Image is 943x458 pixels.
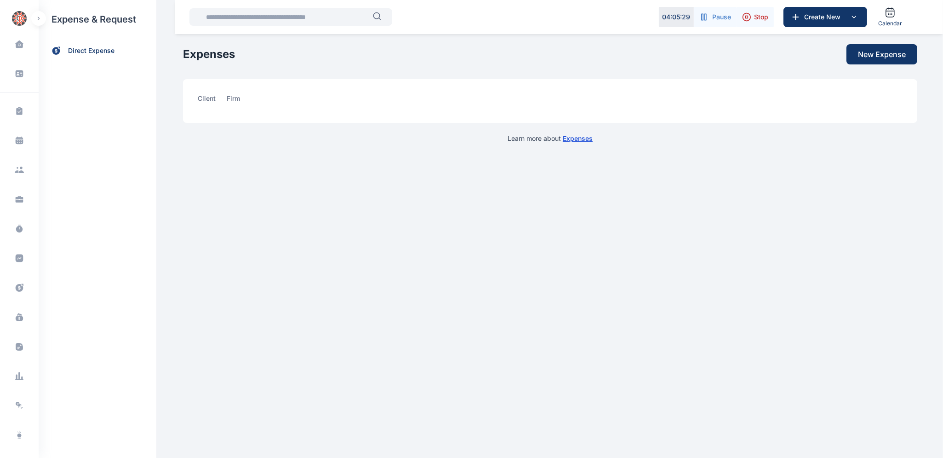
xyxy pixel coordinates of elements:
[508,134,593,143] p: Learn more about
[874,3,906,31] a: Calendar
[68,46,114,56] span: direct expense
[737,7,774,27] button: Stop
[754,12,768,22] span: Stop
[800,12,848,22] span: Create New
[563,134,593,142] a: Expenses
[783,7,867,27] button: Create New
[878,20,902,27] span: Calendar
[183,47,235,62] h1: Expenses
[227,94,251,108] a: firm
[663,12,691,22] p: 04 : 05 : 29
[227,94,240,108] span: firm
[846,44,917,64] button: New Expense
[198,94,216,108] span: client
[39,39,156,63] a: direct expense
[858,49,906,60] span: New Expense
[198,94,227,108] a: client
[712,12,731,22] span: Pause
[694,7,737,27] button: Pause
